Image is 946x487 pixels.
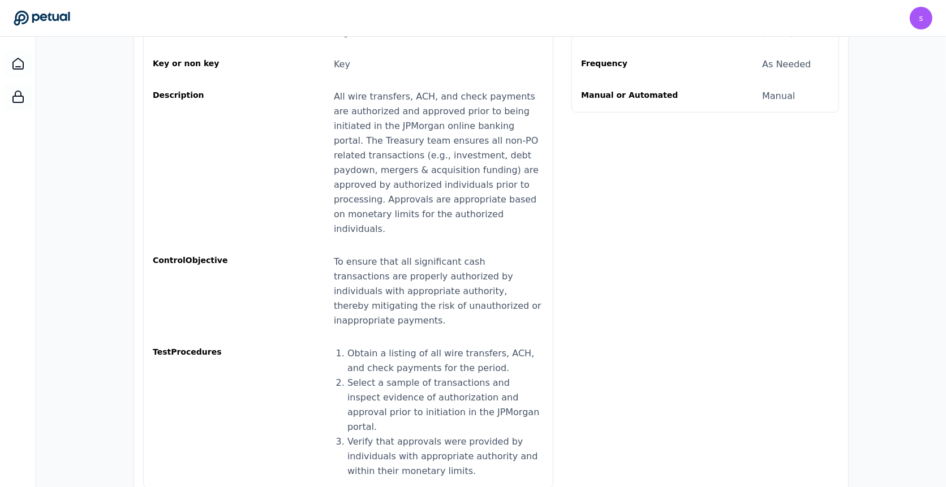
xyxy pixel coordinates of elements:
[153,255,261,328] div: control Objective
[919,12,923,24] span: s
[334,58,350,71] div: Key
[762,89,795,103] div: Manual
[5,83,32,110] a: SOC
[334,89,544,236] div: All wire transfers, ACH, and check payments are authorized and approved prior to being initiated ...
[153,89,261,236] div: Description
[347,434,544,479] li: Verify that approvals were provided by individuals with appropriate authority and within their mo...
[153,58,261,71] div: Key or non key
[347,376,544,434] li: Select a sample of transactions and inspect evidence of authorization and approval prior to initi...
[347,346,544,376] li: Obtain a listing of all wire transfers, ACH, and check payments for the period.
[581,58,690,71] div: Frequency
[14,10,70,26] a: Go to Dashboard
[153,346,261,479] div: test Procedures
[581,89,690,103] div: Manual or Automated
[5,50,32,77] a: Dashboard
[762,58,811,71] div: As Needed
[334,255,544,328] div: To ensure that all significant cash transactions are properly authorized by individuals with appr...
